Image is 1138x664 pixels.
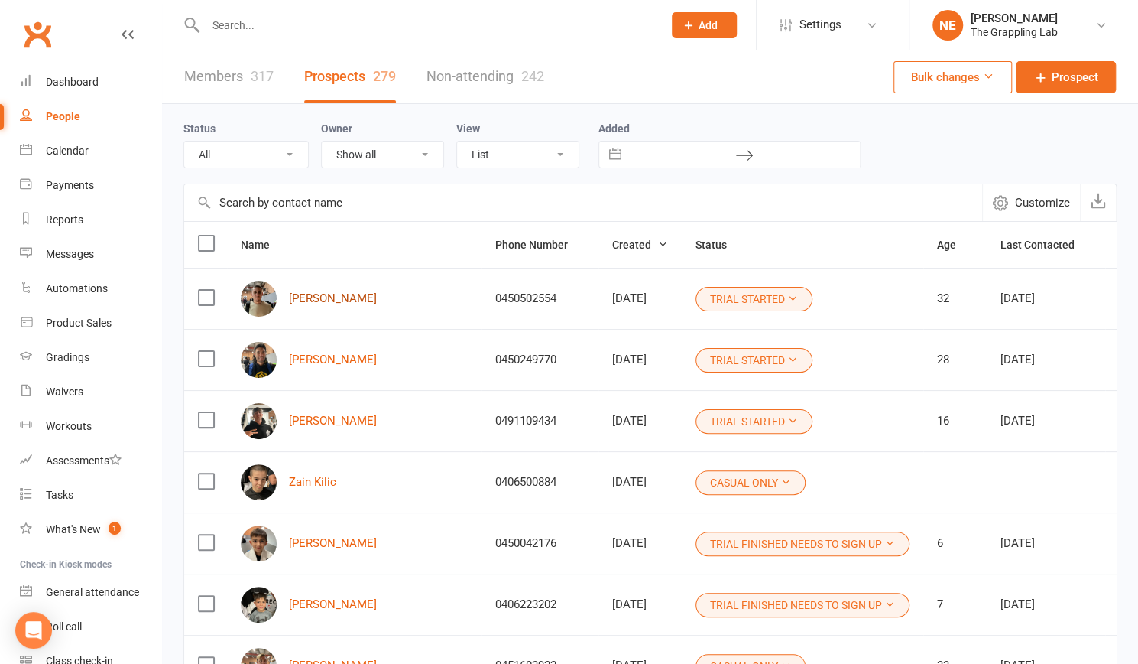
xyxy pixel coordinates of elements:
[46,179,94,191] div: Payments
[46,620,82,633] div: Roll call
[20,444,161,478] a: Assessments
[612,415,668,428] div: [DATE]
[289,292,377,305] a: [PERSON_NAME]
[46,213,83,226] div: Reports
[289,476,336,489] a: Zain Kilic
[937,415,973,428] div: 16
[699,19,718,31] span: Add
[289,415,377,428] a: [PERSON_NAME]
[251,68,274,84] div: 317
[695,287,812,311] button: TRIAL STARTED
[1000,598,1091,611] div: [DATE]
[495,598,585,611] div: 0406223202
[20,575,161,610] a: General attendance kiosk mode
[1000,537,1091,550] div: [DATE]
[495,292,585,305] div: 0450502554
[1016,61,1116,93] a: Prospect
[321,122,352,135] label: Owner
[109,522,121,535] span: 1
[46,351,89,363] div: Gradings
[241,281,277,317] img: Daniel
[46,454,122,467] div: Assessments
[289,598,377,611] a: [PERSON_NAME]
[495,239,585,251] span: Phone Number
[241,587,277,623] img: Isaac
[46,523,101,535] div: What's New
[15,612,52,649] div: Open Intercom Messenger
[183,122,216,135] label: Status
[601,142,629,168] button: Interact with the calendar and add the check-in date for your trip.
[20,409,161,444] a: Workouts
[937,292,973,305] div: 32
[20,478,161,513] a: Tasks
[937,598,973,611] div: 7
[1015,194,1070,212] span: Customize
[46,386,83,398] div: Waivers
[184,50,274,103] a: Members317
[46,110,80,122] div: People
[456,122,480,135] label: View
[304,50,396,103] a: Prospects279
[937,236,973,254] button: Age
[1000,239,1091,251] span: Last Contacted
[612,239,668,251] span: Created
[241,236,287,254] button: Name
[20,65,161,99] a: Dashboard
[612,598,668,611] div: [DATE]
[1052,68,1098,86] span: Prospect
[20,375,161,409] a: Waivers
[20,168,161,203] a: Payments
[932,10,963,41] div: NE
[46,282,108,295] div: Automations
[982,184,1080,221] button: Customize
[20,203,161,237] a: Reports
[289,353,377,366] a: [PERSON_NAME]
[1000,353,1091,366] div: [DATE]
[893,61,1012,93] button: Bulk changes
[937,537,973,550] div: 6
[20,134,161,168] a: Calendar
[495,537,585,550] div: 0450042176
[201,15,652,36] input: Search...
[495,415,585,428] div: 0491109434
[695,409,812,434] button: TRIAL STARTED
[521,68,544,84] div: 242
[695,532,909,556] button: TRIAL FINISHED NEEDS TO SIGN UP
[799,8,841,42] span: Settings
[695,593,909,617] button: TRIAL FINISHED NEEDS TO SIGN UP
[971,25,1058,39] div: The Grappling Lab
[20,340,161,375] a: Gradings
[695,470,806,495] button: CASUAL ONLY
[495,236,585,254] button: Phone Number
[46,420,92,432] div: Workouts
[46,317,112,329] div: Product Sales
[1000,292,1091,305] div: [DATE]
[46,76,99,88] div: Dashboard
[495,476,585,489] div: 0406500884
[598,122,861,135] label: Added
[184,184,982,221] input: Search by contact name
[20,272,161,306] a: Automations
[241,526,277,561] img: Adem
[971,11,1058,25] div: [PERSON_NAME]
[46,586,139,598] div: General attendance
[241,342,277,378] img: Jacob
[241,464,277,500] img: Zain
[289,537,377,550] a: [PERSON_NAME]
[20,610,161,644] a: Roll call
[46,145,89,157] div: Calendar
[20,237,161,272] a: Messages
[373,68,396,84] div: 279
[20,513,161,547] a: What's New1
[495,353,585,366] div: 0450249770
[612,236,668,254] button: Created
[1000,236,1091,254] button: Last Contacted
[695,239,744,251] span: Status
[695,348,812,373] button: TRIAL STARTED
[46,489,73,501] div: Tasks
[426,50,544,103] a: Non-attending242
[46,248,94,260] div: Messages
[20,99,161,134] a: People
[18,15,57,54] a: Clubworx
[612,353,668,366] div: [DATE]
